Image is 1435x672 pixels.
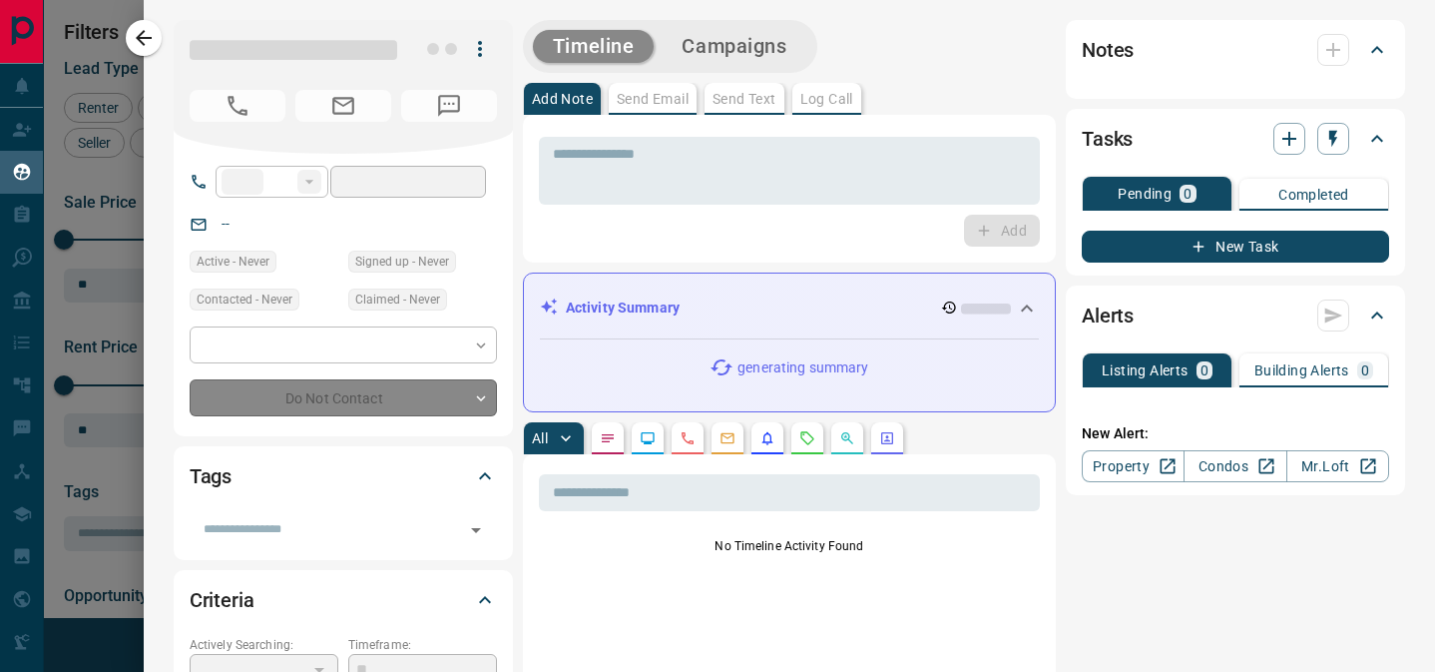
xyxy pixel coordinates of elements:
span: No Number [401,90,497,122]
h2: Tags [190,460,232,492]
div: Tags [190,452,497,500]
svg: Agent Actions [879,430,895,446]
span: No Email [295,90,391,122]
p: Activity Summary [566,298,680,319]
a: Mr.Loft [1286,450,1389,482]
a: Condos [1184,450,1286,482]
p: 0 [1184,187,1192,201]
a: Property [1082,450,1185,482]
p: Add Note [532,92,593,106]
div: Alerts [1082,292,1389,339]
div: Activity Summary [540,290,1039,327]
svg: Calls [680,430,696,446]
p: Building Alerts [1254,363,1349,377]
p: Pending [1118,187,1172,201]
svg: Emails [719,430,735,446]
svg: Opportunities [839,430,855,446]
p: Actively Searching: [190,636,338,654]
h2: Alerts [1082,300,1134,332]
svg: Notes [600,430,616,446]
div: Notes [1082,26,1389,74]
svg: Listing Alerts [759,430,775,446]
h2: Criteria [190,584,254,616]
p: New Alert: [1082,423,1389,444]
span: Active - Never [197,252,269,272]
a: -- [222,216,230,232]
p: All [532,431,548,445]
button: Open [462,516,490,544]
div: Criteria [190,576,497,624]
span: Signed up - Never [355,252,449,272]
span: Contacted - Never [197,290,292,310]
p: No Timeline Activity Found [539,537,1040,555]
p: generating summary [737,357,868,378]
span: Claimed - Never [355,290,440,310]
p: 0 [1200,363,1208,377]
svg: Lead Browsing Activity [640,430,656,446]
div: Tasks [1082,115,1389,163]
p: Completed [1278,188,1349,202]
span: No Number [190,90,285,122]
p: Timeframe: [348,636,497,654]
h2: Tasks [1082,123,1133,155]
div: Do Not Contact [190,379,497,416]
p: 0 [1361,363,1369,377]
button: New Task [1082,231,1389,263]
p: Listing Alerts [1102,363,1189,377]
svg: Requests [799,430,815,446]
button: Campaigns [662,30,806,63]
h2: Notes [1082,34,1134,66]
button: Timeline [533,30,655,63]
